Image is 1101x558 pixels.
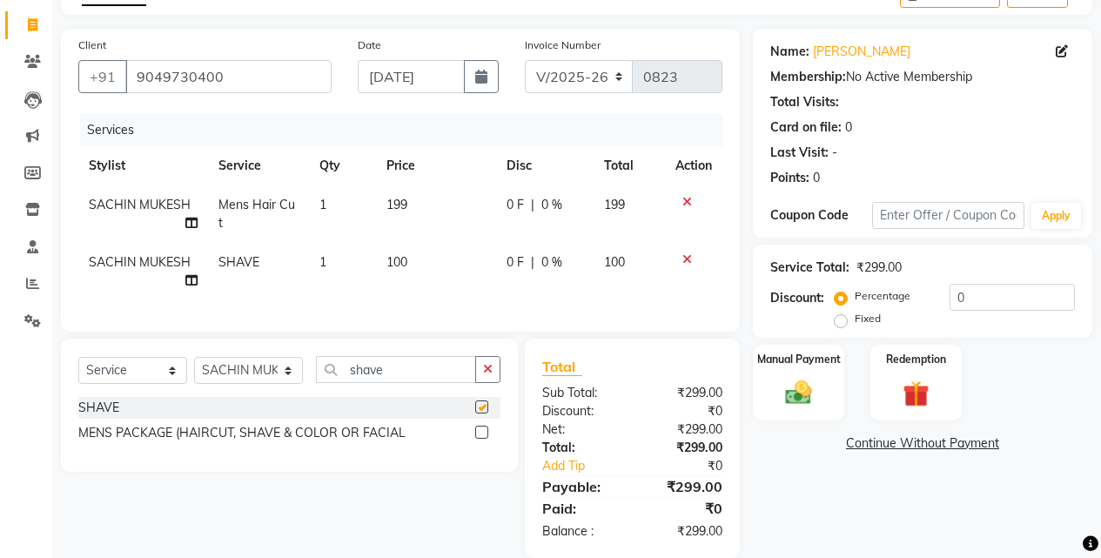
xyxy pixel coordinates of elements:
[757,352,841,367] label: Manual Payment
[529,439,633,457] div: Total:
[542,358,582,376] span: Total
[594,146,665,185] th: Total
[886,352,946,367] label: Redemption
[529,522,633,541] div: Balance :
[507,196,524,214] span: 0 F
[604,197,625,212] span: 199
[855,288,910,304] label: Percentage
[632,420,735,439] div: ₹299.00
[895,378,937,410] img: _gift.svg
[770,68,1075,86] div: No Active Membership
[770,93,839,111] div: Total Visits:
[770,68,846,86] div: Membership:
[632,384,735,402] div: ₹299.00
[531,253,534,272] span: |
[125,60,332,93] input: Search by Name/Mobile/Email/Code
[529,402,633,420] div: Discount:
[632,476,735,497] div: ₹299.00
[856,259,902,277] div: ₹299.00
[78,37,106,53] label: Client
[376,146,495,185] th: Price
[529,420,633,439] div: Net:
[319,197,326,212] span: 1
[632,402,735,420] div: ₹0
[386,254,407,270] span: 100
[665,146,722,185] th: Action
[529,476,633,497] div: Payable:
[496,146,594,185] th: Disc
[89,254,191,270] span: SACHIN MUKESH
[208,146,309,185] th: Service
[770,259,849,277] div: Service Total:
[319,254,326,270] span: 1
[309,146,376,185] th: Qty
[813,43,910,61] a: [PERSON_NAME]
[89,197,191,212] span: SACHIN MUKESH
[770,289,824,307] div: Discount:
[770,118,842,137] div: Card on file:
[832,144,837,162] div: -
[632,498,735,519] div: ₹0
[218,254,259,270] span: SHAVE
[632,522,735,541] div: ₹299.00
[78,60,127,93] button: +91
[78,399,119,417] div: SHAVE
[770,144,829,162] div: Last Visit:
[632,439,735,457] div: ₹299.00
[845,118,852,137] div: 0
[529,498,633,519] div: Paid:
[525,37,601,53] label: Invoice Number
[770,206,872,225] div: Coupon Code
[80,114,735,146] div: Services
[529,457,649,475] a: Add Tip
[218,197,295,231] span: Mens Hair Cut
[855,311,881,326] label: Fixed
[358,37,381,53] label: Date
[1031,203,1081,229] button: Apply
[604,254,625,270] span: 100
[770,169,809,187] div: Points:
[649,457,735,475] div: ₹0
[507,253,524,272] span: 0 F
[78,424,406,442] div: MENS PACKAGE (HAIRCUT, SHAVE & COLOR OR FACIAL
[541,196,562,214] span: 0 %
[813,169,820,187] div: 0
[316,356,476,383] input: Search or Scan
[386,197,407,212] span: 199
[756,434,1089,453] a: Continue Without Payment
[529,384,633,402] div: Sub Total:
[770,43,809,61] div: Name:
[777,378,820,408] img: _cash.svg
[531,196,534,214] span: |
[541,253,562,272] span: 0 %
[78,146,208,185] th: Stylist
[872,202,1024,229] input: Enter Offer / Coupon Code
